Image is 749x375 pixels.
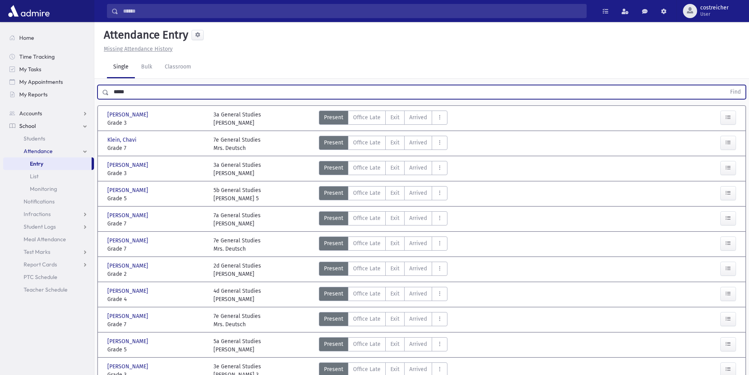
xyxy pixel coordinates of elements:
[353,315,381,323] span: Office Late
[107,111,150,119] span: [PERSON_NAME]
[107,220,206,228] span: Grade 7
[409,290,427,298] span: Arrived
[24,211,51,218] span: Infractions
[24,248,50,255] span: Test Marks
[107,211,150,220] span: [PERSON_NAME]
[390,189,399,197] span: Exit
[390,239,399,248] span: Exit
[107,186,150,194] span: [PERSON_NAME]
[107,270,206,278] span: Grade 2
[3,258,94,271] a: Report Cards
[135,56,158,78] a: Bulk
[390,264,399,273] span: Exit
[319,211,447,228] div: AttTypes
[6,3,52,19] img: AdmirePro
[324,189,343,197] span: Present
[107,312,150,320] span: [PERSON_NAME]
[107,262,150,270] span: [PERSON_NAME]
[3,31,94,44] a: Home
[353,214,381,222] span: Office Late
[30,160,43,167] span: Entry
[213,287,261,303] div: 4d General Studies [PERSON_NAME]
[319,337,447,354] div: AttTypes
[107,56,135,78] a: Single
[353,139,381,147] span: Office Late
[324,139,343,147] span: Present
[700,5,729,11] span: costreicher
[319,186,447,203] div: AttTypes
[409,164,427,172] span: Arrived
[24,236,66,243] span: Meal Attendance
[107,362,150,371] span: [PERSON_NAME]
[213,186,261,203] div: 5b General Studies [PERSON_NAME] 5
[24,148,53,155] span: Attendance
[390,315,399,323] span: Exit
[19,78,63,85] span: My Appointments
[353,340,381,348] span: Office Late
[213,262,261,278] div: 2d General Studies [PERSON_NAME]
[409,139,427,147] span: Arrived
[353,365,381,373] span: Office Late
[107,194,206,203] span: Grade 5
[24,273,57,281] span: PTC Schedule
[409,340,427,348] span: Arrived
[3,271,94,283] a: PTC Schedule
[390,340,399,348] span: Exit
[30,185,57,192] span: Monitoring
[101,46,173,52] a: Missing Attendance History
[19,91,48,98] span: My Reports
[107,245,206,253] span: Grade 7
[3,63,94,76] a: My Tasks
[3,88,94,101] a: My Reports
[319,262,447,278] div: AttTypes
[3,246,94,258] a: Test Marks
[324,340,343,348] span: Present
[409,113,427,122] span: Arrived
[3,157,92,170] a: Entry
[409,315,427,323] span: Arrived
[107,144,206,152] span: Grade 7
[353,239,381,248] span: Office Late
[24,223,56,230] span: Student Logs
[118,4,586,18] input: Search
[19,122,36,129] span: School
[213,111,261,127] div: 3a General Studies [PERSON_NAME]
[3,183,94,195] a: Monitoring
[107,169,206,177] span: Grade 3
[107,119,206,127] span: Grade 3
[104,46,173,52] u: Missing Attendance History
[353,164,381,172] span: Office Late
[19,53,55,60] span: Time Tracking
[324,239,343,248] span: Present
[324,164,343,172] span: Present
[24,135,45,142] span: Students
[319,236,447,253] div: AttTypes
[324,315,343,323] span: Present
[24,286,68,293] span: Teacher Schedule
[324,290,343,298] span: Present
[213,136,261,152] div: 7e General Studies Mrs. Deutsch
[101,28,188,42] h5: Attendance Entry
[725,85,745,99] button: Find
[213,236,261,253] div: 7e General Studies Mrs. Deutsch
[213,161,261,177] div: 3a General Studies [PERSON_NAME]
[107,320,206,329] span: Grade 7
[24,261,57,268] span: Report Cards
[3,233,94,246] a: Meal Attendance
[107,136,138,144] span: Klein, Chavi
[353,189,381,197] span: Office Late
[319,111,447,127] div: AttTypes
[213,312,261,329] div: 7e General Studies Mrs. Deutsch
[390,139,399,147] span: Exit
[107,236,150,245] span: [PERSON_NAME]
[3,120,94,132] a: School
[3,283,94,296] a: Teacher Schedule
[319,161,447,177] div: AttTypes
[19,34,34,41] span: Home
[390,290,399,298] span: Exit
[3,76,94,88] a: My Appointments
[319,287,447,303] div: AttTypes
[324,365,343,373] span: Present
[158,56,197,78] a: Classroom
[390,214,399,222] span: Exit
